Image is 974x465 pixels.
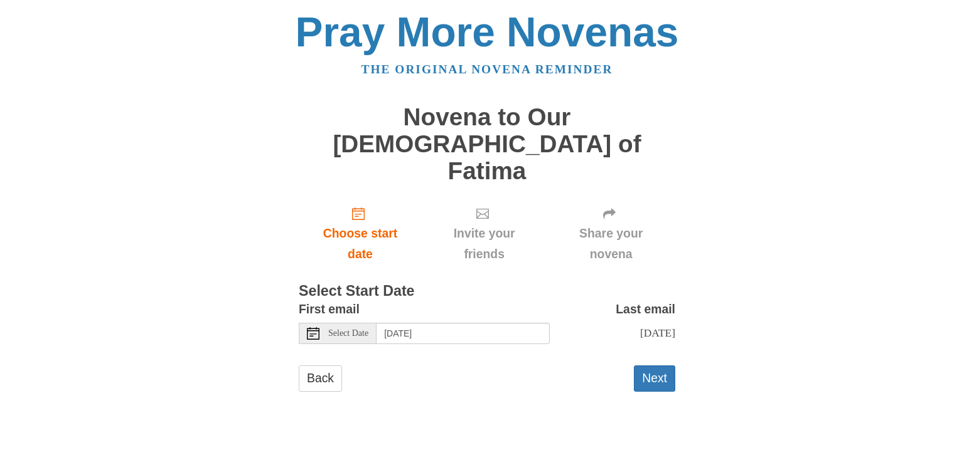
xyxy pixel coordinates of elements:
a: Choose start date [299,197,422,271]
span: Invite your friends [434,223,534,264]
button: Next [634,365,675,391]
div: Click "Next" to confirm your start date first. [422,197,547,271]
h1: Novena to Our [DEMOGRAPHIC_DATA] of Fatima [299,104,675,184]
a: The original novena reminder [361,63,613,76]
span: [DATE] [640,327,675,339]
label: Last email [616,299,675,320]
a: Pray More Novenas [296,9,679,55]
span: Select Date [328,329,368,338]
span: Choose start date [311,223,409,264]
div: Click "Next" to confirm your start date first. [547,197,675,271]
span: Share your novena [559,223,663,264]
a: Back [299,365,342,391]
label: First email [299,299,360,320]
h3: Select Start Date [299,283,675,300]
